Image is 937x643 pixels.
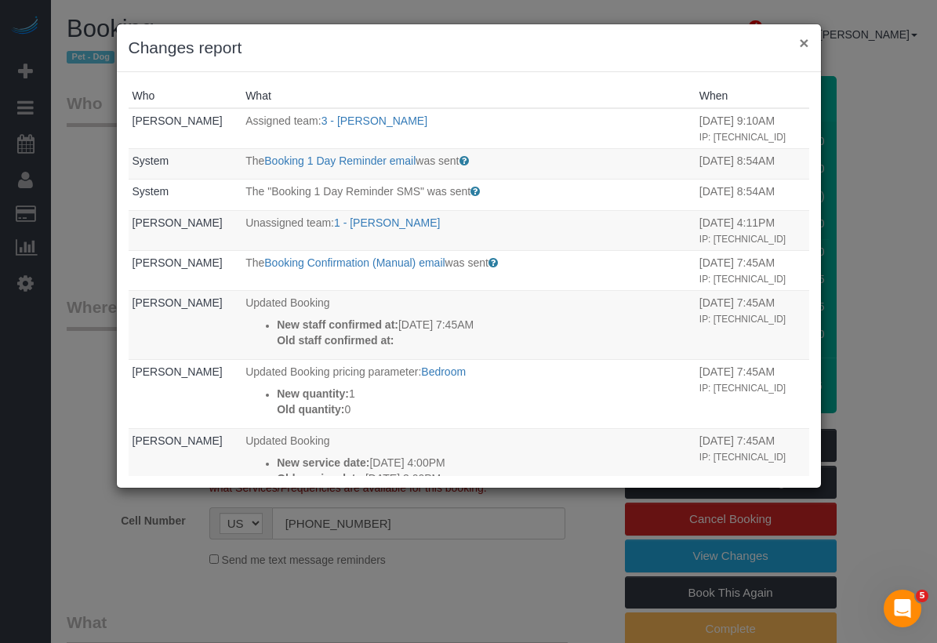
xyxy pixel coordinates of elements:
[277,456,369,469] strong: New service date:
[416,154,459,167] span: was sent
[916,590,928,602] span: 5
[242,108,695,148] td: What
[445,256,488,269] span: was sent
[129,84,242,108] th: Who
[242,359,695,428] td: What
[245,114,321,127] span: Assigned team:
[129,290,242,359] td: Who
[245,216,334,229] span: Unassigned team:
[242,290,695,359] td: What
[242,250,695,290] td: What
[695,148,809,180] td: When
[884,590,921,627] iframe: Intercom live chat
[242,148,695,180] td: What
[133,365,223,378] a: [PERSON_NAME]
[133,256,223,269] a: [PERSON_NAME]
[699,452,786,463] small: IP: [TECHNICAL_ID]
[245,365,421,378] span: Updated Booking pricing parameter:
[133,434,223,447] a: [PERSON_NAME]
[245,296,329,309] span: Updated Booking
[129,428,242,623] td: Who
[245,154,264,167] span: The
[245,185,470,198] span: The "Booking 1 Day Reminder SMS" was sent
[133,154,169,167] a: System
[321,114,427,127] a: 3 - [PERSON_NAME]
[277,472,365,485] strong: Old service date:
[129,210,242,250] td: Who
[117,24,821,488] sui-modal: Changes report
[245,256,264,269] span: The
[277,401,692,417] p: 0
[799,35,808,51] button: ×
[695,250,809,290] td: When
[695,428,809,623] td: When
[129,36,809,60] h3: Changes report
[699,314,786,325] small: IP: [TECHNICAL_ID]
[245,434,329,447] span: Updated Booking
[699,383,786,394] small: IP: [TECHNICAL_ID]
[133,114,223,127] a: [PERSON_NAME]
[129,108,242,148] td: Who
[277,403,344,416] strong: Old quantity:
[695,210,809,250] td: When
[133,216,223,229] a: [PERSON_NAME]
[695,108,809,148] td: When
[277,455,692,470] p: [DATE] 4:00PM
[277,387,349,400] strong: New quantity:
[133,296,223,309] a: [PERSON_NAME]
[277,317,692,332] p: [DATE] 7:45AM
[129,250,242,290] td: Who
[695,359,809,428] td: When
[264,154,416,167] a: Booking 1 Day Reminder email
[699,132,786,143] small: IP: [TECHNICAL_ID]
[242,428,695,623] td: What
[277,334,394,347] strong: Old staff confirmed at:
[129,180,242,211] td: Who
[242,84,695,108] th: What
[334,216,440,229] a: 1 - [PERSON_NAME]
[133,185,169,198] a: System
[129,148,242,180] td: Who
[264,256,445,269] a: Booking Confirmation (Manual) email
[277,386,692,401] p: 1
[699,274,786,285] small: IP: [TECHNICAL_ID]
[242,180,695,211] td: What
[129,359,242,428] td: Who
[699,234,786,245] small: IP: [TECHNICAL_ID]
[421,365,466,378] a: Bedroom
[277,318,398,331] strong: New staff confirmed at:
[695,84,809,108] th: When
[695,290,809,359] td: When
[277,470,692,486] p: [DATE] 3:00PM
[695,180,809,211] td: When
[242,210,695,250] td: What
